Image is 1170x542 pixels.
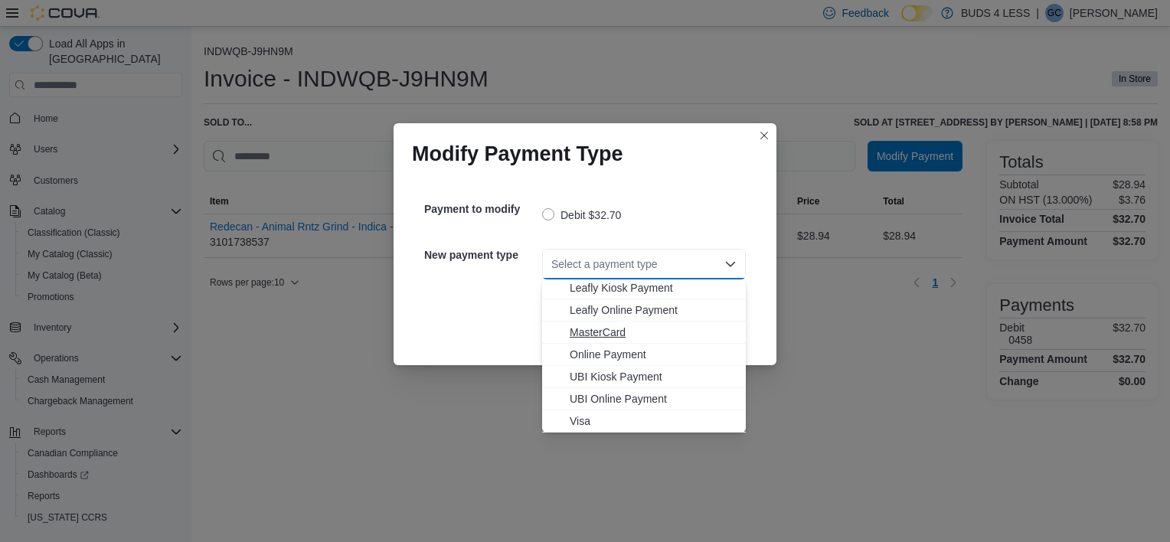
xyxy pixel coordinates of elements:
button: UBI Online Payment [542,388,746,410]
span: MasterCard [570,325,737,340]
span: Leafly Online Payment [570,302,737,318]
h5: New payment type [424,240,539,270]
span: Leafly Kiosk Payment [570,280,737,295]
input: Accessible screen reader label [551,255,553,273]
button: Leafly Online Payment [542,299,746,322]
button: Closes this modal window [755,126,773,145]
span: UBI Online Payment [570,391,737,406]
label: Debit $32.70 [542,206,621,224]
button: MasterCard [542,322,746,344]
button: Visa [542,410,746,433]
span: UBI Kiosk Payment [570,369,737,384]
span: Online Payment [570,347,737,362]
button: UBI Kiosk Payment [542,366,746,388]
button: Leafly Kiosk Payment [542,277,746,299]
h1: Modify Payment Type [412,142,623,166]
button: Close list of options [724,258,737,270]
span: Visa [570,413,737,429]
h5: Payment to modify [424,194,539,224]
button: Online Payment [542,344,746,366]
